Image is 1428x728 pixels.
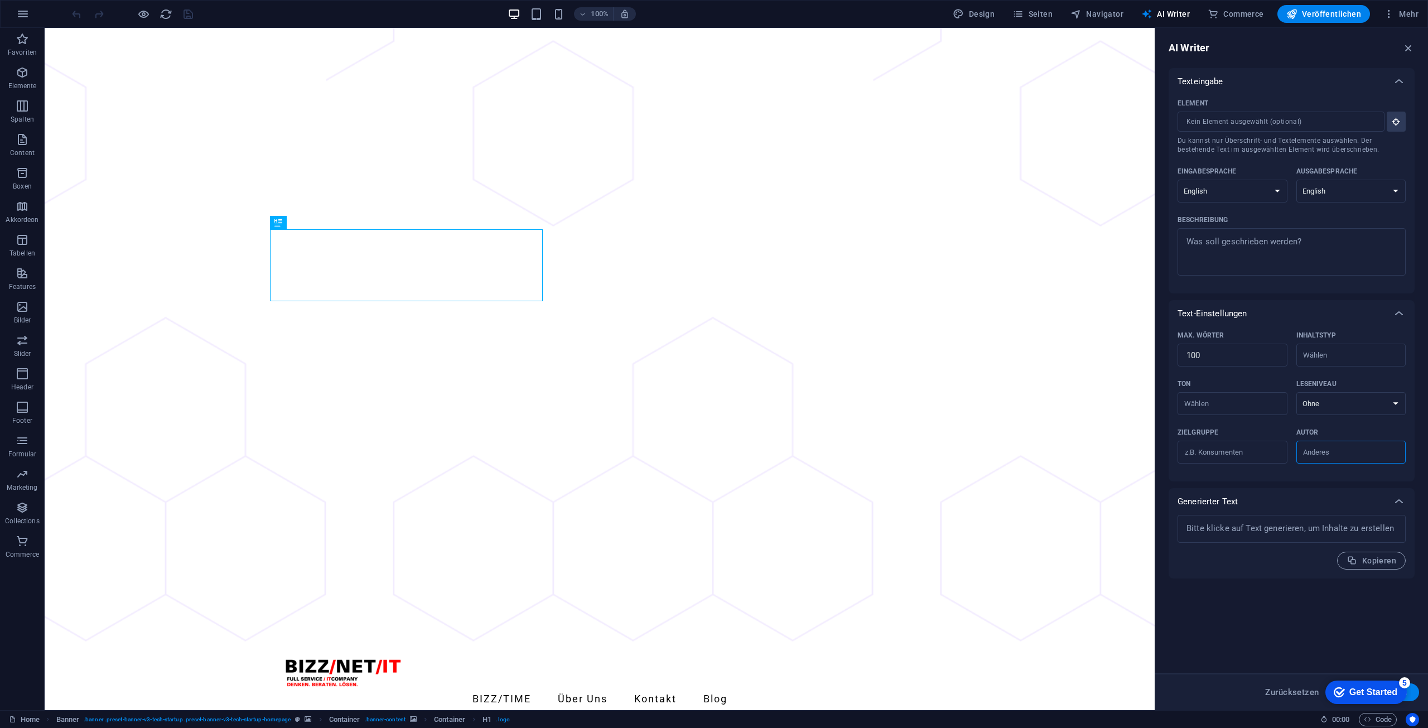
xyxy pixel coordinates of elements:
[1296,167,1358,176] p: Ausgabesprache
[1296,392,1406,415] select: Leseniveau
[1300,444,1384,460] input: AutorClear
[1265,688,1319,697] span: Zurücksetzen
[1387,112,1406,132] button: ElementDu kannst nur Überschrift- und Textelemente auswählen. Der bestehende Text im ausgewählten...
[1337,552,1406,570] button: Kopieren
[1169,41,1209,55] h6: AI Writer
[483,713,491,726] span: Klick zum Auswählen. Doppelklick zum Bearbeiten
[1178,99,1208,108] p: Element
[591,7,609,21] h6: 100%
[1178,167,1237,176] p: Eingabesprache
[1141,8,1190,20] span: AI Writer
[1178,308,1247,319] p: Text-Einstellungen
[410,716,417,722] i: Element verfügt über einen Hintergrund
[496,713,509,726] span: . logo
[11,383,33,392] p: Header
[1340,715,1342,724] span: :
[948,5,999,23] div: Design (Strg+Alt+Y)
[329,713,360,726] span: Klick zum Auswählen. Doppelklick zum Bearbeiten
[1359,713,1397,726] button: Code
[1178,136,1406,154] span: Du kannst nur Überschrift- und Textelemente auswählen. Der bestehende Text im ausgewählten Elemen...
[1203,5,1268,23] button: Commerce
[1178,496,1238,507] p: Generierter Text
[1178,443,1287,461] input: Zielgruppe
[1178,331,1224,340] p: Max. Wörter
[1181,396,1266,412] input: TonClear
[948,5,999,23] button: Design
[1277,5,1370,23] button: Veröffentlichen
[1178,344,1287,367] input: Max. Wörter
[1183,234,1400,270] textarea: Beschreibung
[1066,5,1128,23] button: Navigator
[1178,76,1223,87] p: Texteingabe
[620,9,630,19] i: Bei Größenänderung Zoomstufe automatisch an das gewählte Gerät anpassen.
[1008,5,1057,23] button: Seiten
[1208,8,1264,20] span: Commerce
[56,713,510,726] nav: breadcrumb
[160,8,172,21] i: Seite neu laden
[159,7,172,21] button: reload
[1406,713,1419,726] button: Usercentrics
[14,316,31,325] p: Bilder
[1296,331,1336,340] p: Inhaltstyp
[1383,8,1419,20] span: Mehr
[9,6,90,29] div: Get Started 5 items remaining, 0% complete
[1296,379,1337,388] p: Leseniveau
[1296,180,1406,203] select: Ausgabesprache
[1178,379,1190,388] p: Ton
[6,215,38,224] p: Akkordeon
[12,416,32,425] p: Footer
[1364,713,1392,726] span: Code
[1286,8,1361,20] span: Veröffentlichen
[1178,112,1377,132] input: ElementDu kannst nur Überschrift- und Textelemente auswählen. Der bestehende Text im ausgewählten...
[84,713,291,726] span: . banner .preset-banner-v3-tech-startup .preset-banner-v3-tech-startup-homepage
[1379,5,1423,23] button: Mehr
[10,148,35,157] p: Content
[9,282,36,291] p: Features
[1137,5,1194,23] button: AI Writer
[14,349,31,358] p: Slider
[953,8,995,20] span: Design
[1169,300,1415,327] div: Text-Einstellungen
[574,7,614,21] button: 100%
[83,2,94,13] div: 5
[137,7,150,21] button: Klicke hier, um den Vorschau-Modus zu verlassen
[1169,327,1415,481] div: Text-Einstellungen
[1169,515,1415,578] div: Generierter Text
[8,48,37,57] p: Favoriten
[9,249,35,258] p: Tabellen
[1178,215,1228,224] p: Beschreibung
[56,713,80,726] span: Klick zum Auswählen. Doppelklick zum Bearbeiten
[9,713,40,726] a: Klick, um Auswahl aufzuheben. Doppelklick öffnet Seitenverwaltung
[1259,683,1325,701] button: Zurücksetzen
[7,483,37,492] p: Marketing
[295,716,300,722] i: Dieses Element ist ein anpassbares Preset
[1300,347,1384,363] input: InhaltstypClear
[1332,713,1349,726] span: 00 00
[5,517,39,525] p: Collections
[1296,428,1319,437] p: Autor
[6,550,39,559] p: Commerce
[305,716,311,722] i: Element verfügt über einen Hintergrund
[11,115,34,124] p: Spalten
[8,81,37,90] p: Elemente
[1012,8,1053,20] span: Seiten
[1169,488,1415,515] div: Generierter Text
[1397,447,1402,452] button: Clear
[1169,68,1415,95] div: Texteingabe
[33,12,81,22] div: Get Started
[1320,713,1350,726] h6: Session-Zeit
[1347,556,1396,566] span: Kopieren
[8,450,37,459] p: Formular
[13,182,32,191] p: Boxen
[365,713,406,726] span: . banner-content
[434,713,465,726] span: Klick zum Auswählen. Doppelklick zum Bearbeiten
[1070,8,1123,20] span: Navigator
[1178,428,1218,437] p: Zielgruppe
[1169,95,1415,293] div: Texteingabe
[1178,180,1287,203] select: Eingabesprache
